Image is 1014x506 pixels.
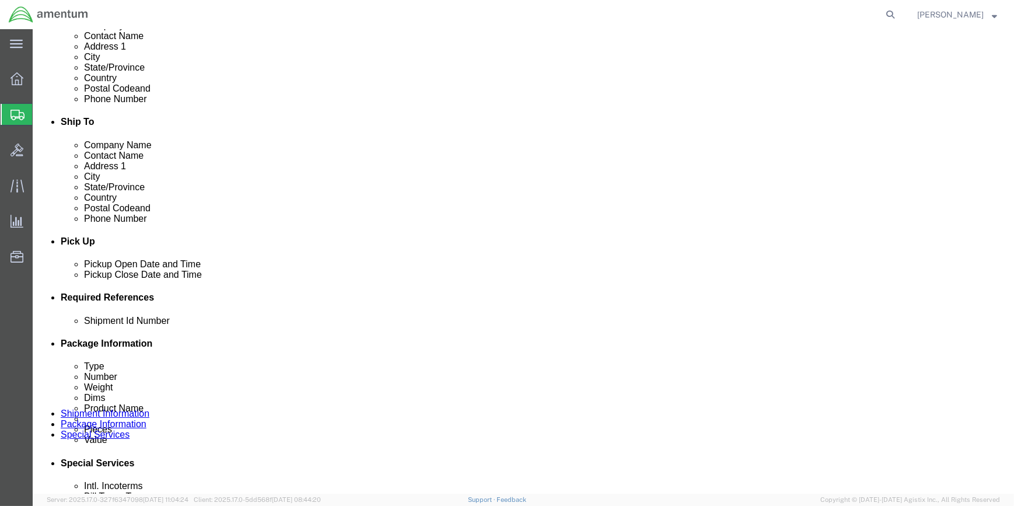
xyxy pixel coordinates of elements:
span: Donald Frederiksen [917,8,984,21]
span: [DATE] 11:04:24 [143,496,188,503]
span: Copyright © [DATE]-[DATE] Agistix Inc., All Rights Reserved [820,495,1000,505]
a: Support [468,496,497,503]
a: Feedback [496,496,526,503]
span: Server: 2025.17.0-327f6347098 [47,496,188,503]
span: Client: 2025.17.0-5dd568f [194,496,321,503]
button: [PERSON_NAME] [917,8,998,22]
span: [DATE] 08:44:20 [272,496,321,503]
img: logo [8,6,89,23]
iframe: FS Legacy Container [33,29,1014,494]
